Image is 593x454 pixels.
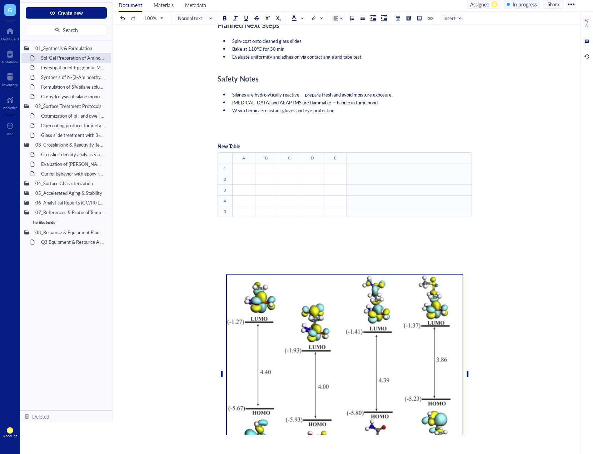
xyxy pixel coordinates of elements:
[218,143,240,150] span: New Table
[38,111,108,121] div: Optimization of pH and dwell time for adhesion improvement
[32,140,108,150] div: 03_Crosslinking & Reactivity Testing
[232,107,335,114] span: Wear chemical-resistant gloves and eye protection.
[38,92,108,102] div: Co-hydrolysis of silane monomers with TEOS
[32,43,108,53] div: 01_Synthesis & Formulation
[255,153,278,163] th: B
[324,153,347,163] th: E
[232,91,393,98] span: Silanes are hydrolytically reactive — prepare fresh and avoid moisture exposure.
[232,38,302,44] span: Spin-coat onto cleaned glass slides
[218,174,232,185] th: 2
[21,217,111,227] div: No files inside
[58,10,83,16] span: Create new
[232,45,284,52] span: Bake at 110°C for 30 min
[32,207,108,217] div: 07_References & Protocol Templates
[2,48,18,64] a: Notebook
[2,71,18,87] a: Inventory
[178,15,213,21] span: Normal text
[3,434,17,438] div: Account
[38,169,108,179] div: Curing behavior with epoxy resin under ambient conditions
[32,188,108,198] div: 05_Accelerated Aging & Stability
[218,163,232,174] th: 1
[32,178,108,188] div: 04_Surface Characterization
[3,94,17,110] a: Analytics
[493,2,496,6] span: LR
[232,153,255,163] th: A
[32,101,108,111] div: 02_Surface Treatment Protocols
[7,132,14,136] div: Add
[32,198,108,208] div: 06_Analytical Reports (GC/IR/LC-MS)
[26,7,107,19] button: Create new
[32,413,49,420] div: Deleted
[185,1,206,9] span: Metadata
[1,37,19,41] div: Dashboard
[2,60,18,64] div: Notebook
[218,74,259,84] span: Safety Notes
[38,120,108,130] div: Dip-coating protocol for metal oxide substrates
[63,27,78,33] span: Search
[38,72,108,82] div: Synthesis of N-(2-Aminoethyl)-3-aminopropyltrimethoxysilane
[3,105,17,110] div: Analytics
[218,185,232,196] th: 3
[548,1,559,8] span: Share
[154,1,174,9] span: Materials
[278,153,301,163] th: C
[119,1,142,9] span: Document
[32,227,108,237] div: 08_Resource & Equipment Planning
[301,153,324,163] th: D
[38,82,108,92] div: Formulation of 5% silane solution in [MEDICAL_DATA]
[38,149,108,159] div: Crosslink density analysis via DMA
[232,53,362,60] span: Evaluate uniformity and adhesion via contact angle and tape test
[8,5,12,14] span: G
[218,196,232,206] th: 4
[2,83,18,87] div: Inventory
[232,99,379,106] span: [MEDICAL_DATA] and AEAPTMS are flammable — handle in fume hood.
[38,130,108,140] div: Glass slide treatment with 3-aminopropyltriethoxysilane (APTES)
[443,15,462,21] span: Insert
[470,0,489,8] div: Assignee
[513,0,537,8] div: In progress
[144,15,163,21] span: 100%
[218,20,279,30] span: Planned Next Steps
[38,63,108,73] div: Investigation of Epigenetic Modifications in [MEDICAL_DATA] Tumor Samplesitled
[585,23,589,28] div: AI
[1,25,19,41] a: Dashboard
[218,206,232,217] th: 5
[38,159,108,169] div: Evaluation of [PERSON_NAME] self-condensation
[8,428,12,433] span: LR
[26,24,107,36] button: Search
[38,53,108,63] div: Sol-Gel Preparation of Amino-Silane Hybrid Coating
[38,237,108,247] div: Q3 Equipment & Resource Allocation Plan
